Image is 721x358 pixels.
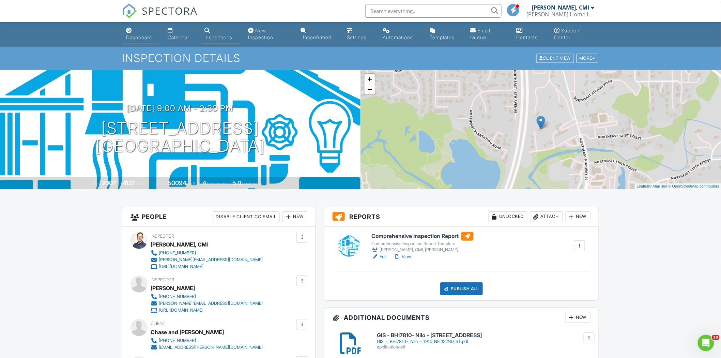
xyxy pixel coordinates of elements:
[187,181,196,186] span: sq.ft.
[207,181,226,186] span: bedrooms
[151,283,195,293] div: [PERSON_NAME]
[552,25,598,44] a: Support Center
[151,300,263,307] a: [PERSON_NAME][EMAIL_ADDRESS][DOMAIN_NAME]
[430,34,455,40] div: Templates
[126,34,152,40] div: Dashboard
[151,307,263,314] a: [URL][DOMAIN_NAME]
[151,327,224,337] div: Chase and [PERSON_NAME]
[301,34,332,40] div: Unconfirmed
[371,232,474,241] h6: Comprehensive Inspection Report
[159,301,263,306] div: [PERSON_NAME][EMAIL_ADDRESS][DOMAIN_NAME]
[151,321,165,326] span: Client
[168,34,189,40] div: Calendar
[248,28,273,40] div: New Inspection
[371,247,474,253] div: [PERSON_NAME], CMI, [PERSON_NAME]
[489,211,527,222] div: Unlocked
[649,184,668,188] a: © MapTiler
[123,25,159,44] a: Dashboard
[530,211,563,222] div: Attach
[635,183,721,189] div: |
[427,25,462,44] a: Templates
[96,119,265,155] h1: [STREET_ADDRESS] [GEOGRAPHIC_DATA]
[577,54,599,63] div: More
[151,234,174,239] span: Inspector
[554,28,580,40] div: Support Center
[151,256,263,263] a: [PERSON_NAME][EMAIL_ADDRESS][DOMAIN_NAME]
[142,3,198,18] span: SPECTORA
[282,211,307,222] div: New
[122,9,198,24] a: SPECTORA
[159,294,196,299] div: [PHONE_NUMBER]
[377,332,590,350] a: GIS - BHI7810- Nilo - [STREET_ADDRESS] GIS_-_BHI7810-_Nilo_-_1910_NE_122ND_ST.pdf application/pdf
[380,25,421,44] a: Automations (Basic)
[204,34,232,40] div: Inspections
[526,11,595,18] div: Bennett Home Inspections LLC
[152,181,167,186] span: Lot Size
[151,337,263,344] a: [PHONE_NUMBER]
[151,277,174,282] span: Inspector
[245,25,292,44] a: New Inspection
[365,4,502,18] input: Search everything...
[324,308,599,327] h3: Additional Documents
[127,104,233,113] h3: [DATE] 9:00 am - 2:30 pm
[637,184,648,188] a: Leaflet
[536,55,576,60] a: Client View
[365,84,375,94] a: Zoom out
[383,34,413,40] div: Automations
[371,241,474,247] div: Comprehensive Inspection Report Template
[136,181,146,186] span: sq. ft.
[151,344,263,351] a: [EMAIL_ADDRESS][PERSON_NAME][DOMAIN_NAME]
[347,34,367,40] div: Settings
[93,181,101,186] span: Built
[566,211,590,222] div: New
[242,181,262,186] span: bathrooms
[165,25,196,44] a: Calendar
[159,345,263,350] div: [EMAIL_ADDRESS][PERSON_NAME][DOMAIN_NAME]
[122,3,137,18] img: The Best Home Inspection Software - Spectora
[516,34,538,40] div: Contacts
[669,184,719,188] a: © OpenStreetMap contributors
[232,179,241,187] div: 5.0
[377,339,590,344] div: GIS_-_BHI7810-_Nilo_-_1910_NE_122ND_ST.pdf
[365,74,375,84] a: Zoom in
[168,179,186,187] div: 50094
[471,28,491,40] div: Email Queue
[159,257,263,263] div: [PERSON_NAME][EMAIL_ADDRESS][DOMAIN_NAME]
[102,179,116,187] div: 2007
[440,282,483,295] div: Publish All
[377,332,590,339] h6: GIS - BHI7810- Nilo - [STREET_ADDRESS]
[698,335,714,351] iframe: Intercom live chat
[324,207,599,227] h3: Reports
[371,253,387,260] a: Edit
[159,264,203,269] div: [URL][DOMAIN_NAME]
[159,338,196,343] div: [PHONE_NUMBER]
[159,250,196,256] div: [PHONE_NUMBER]
[151,250,263,256] a: [PHONE_NUMBER]
[159,308,203,313] div: [URL][DOMAIN_NAME]
[377,344,590,350] div: application/pdf
[371,232,474,254] a: Comprehensive Inspection Report Comprehensive Inspection Report Template [PERSON_NAME], CMI, [PER...
[213,211,280,222] div: Disable Client CC Email
[712,335,720,340] span: 10
[151,239,208,250] div: [PERSON_NAME], CMI
[394,253,411,260] a: View
[123,179,135,187] div: 4127
[122,52,599,64] h1: Inspection Details
[202,179,206,187] div: 4
[202,25,240,44] a: Inspections
[151,263,263,270] a: [URL][DOMAIN_NAME]
[566,312,590,323] div: New
[532,4,589,11] div: [PERSON_NAME], CMI
[151,293,263,300] a: [PHONE_NUMBER]
[298,25,339,44] a: Unconfirmed
[513,25,546,44] a: Contacts
[344,25,374,44] a: Settings
[122,207,316,227] h3: People
[468,25,508,44] a: Email Queue
[536,54,574,63] div: Client View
